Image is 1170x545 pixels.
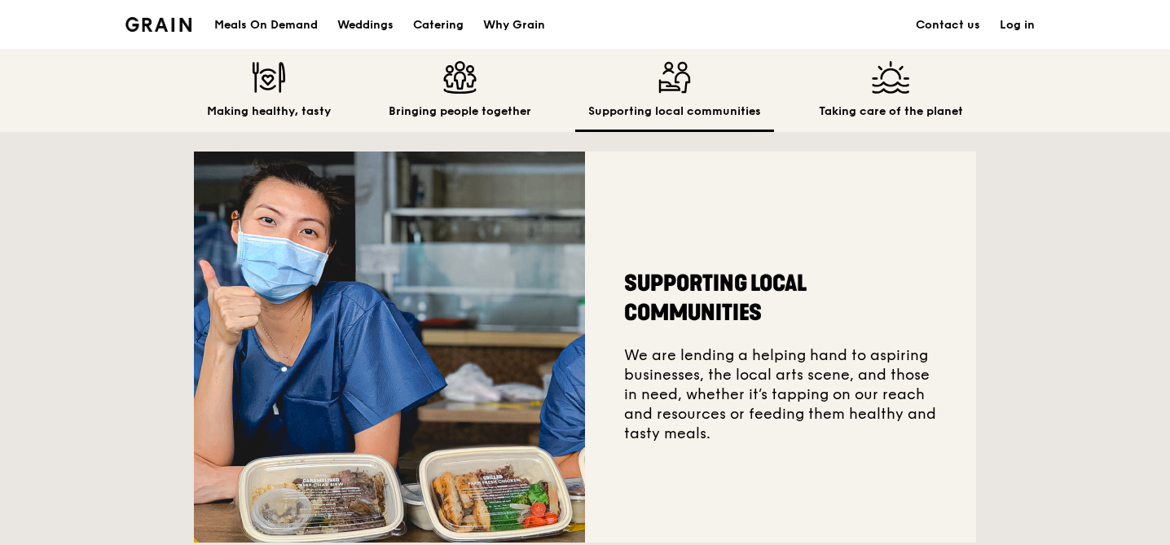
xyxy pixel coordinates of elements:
div: Why Grain [483,1,545,50]
a: Log in [990,1,1045,50]
img: Taking care of the planet [819,61,963,94]
img: Supporting local communities [194,152,585,543]
a: Why Grain [473,1,555,50]
img: Grain [125,17,191,32]
h2: Bringing people together [389,103,531,120]
img: Supporting local communities [588,61,761,94]
div: Catering [413,1,464,50]
a: Weddings [328,1,403,50]
h2: Making healthy, tasty [207,103,331,120]
img: Bringing people together [389,61,531,94]
div: Weddings [337,1,394,50]
h2: Taking care of the planet [819,103,963,120]
div: We are lending a helping hand to aspiring businesses, the local arts scene, and those in need, wh... [585,152,976,543]
div: Meals On Demand [214,1,318,50]
a: Contact us [906,1,990,50]
h2: Supporting local communities [588,103,761,120]
h2: Supporting local communities [624,269,937,327]
img: Making healthy, tasty [207,61,331,94]
a: Catering [403,1,473,50]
